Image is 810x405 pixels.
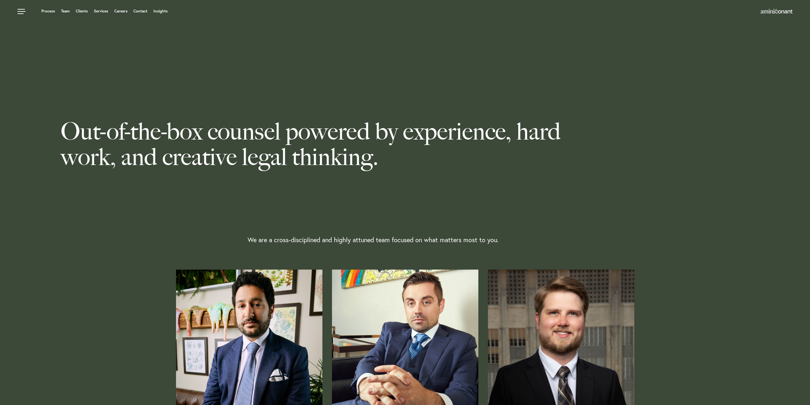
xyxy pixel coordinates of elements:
a: Contact [133,9,147,13]
a: Services [94,9,108,13]
a: Clients [76,9,88,13]
p: We are a cross-disciplined and highly attuned team focused on what matters most to you. [248,236,520,244]
a: Insights [153,9,168,13]
a: Home [761,9,792,14]
a: Careers [114,9,128,13]
a: Team [61,9,70,13]
img: Amini & Conant [761,9,792,14]
a: Process [41,9,55,13]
